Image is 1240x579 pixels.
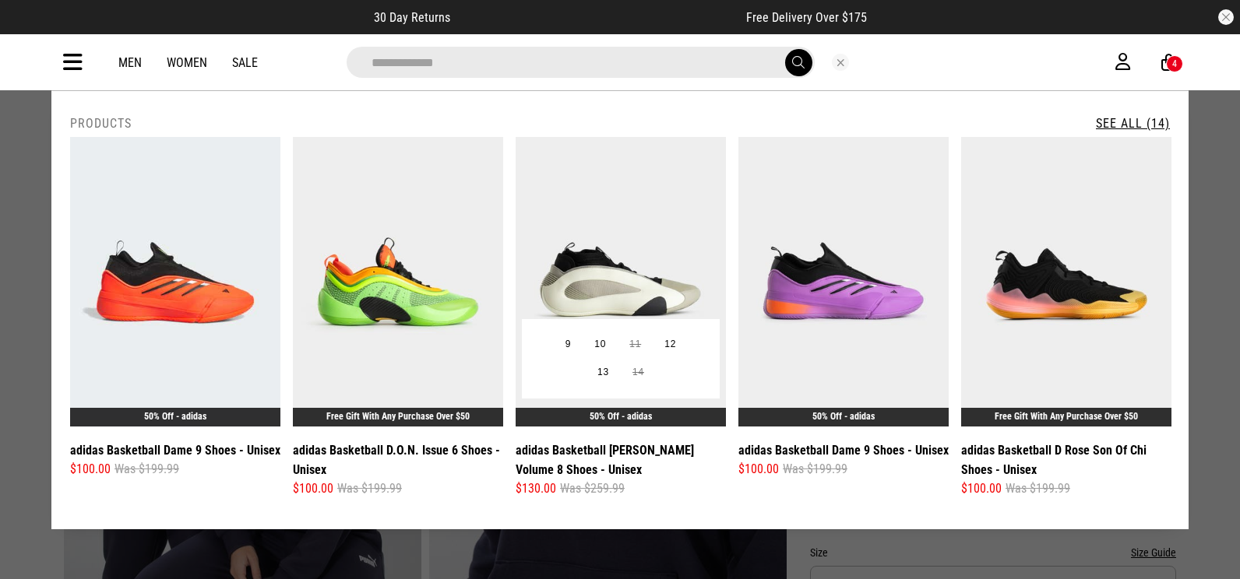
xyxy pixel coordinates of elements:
a: 50% Off - adidas [812,411,875,422]
div: 4 [1172,58,1177,69]
span: 30 Day Returns [374,10,450,25]
a: Sale [232,55,258,70]
span: $130.00 [516,479,556,498]
iframe: Customer reviews powered by Trustpilot [481,9,715,25]
span: $100.00 [293,479,333,498]
span: $100.00 [961,479,1002,498]
img: Adidas Basketball Dame 9 Shoes - Unisex in Red [70,137,280,426]
img: Adidas Basketball D Rose Son Of Chi Shoes - Unisex in Black [961,137,1171,426]
span: Was $199.99 [783,460,847,479]
button: 14 [621,359,656,387]
button: 9 [554,331,583,359]
button: 11 [618,331,653,359]
button: 12 [653,331,688,359]
h2: Products [70,116,132,131]
a: Men [118,55,142,70]
button: Open LiveChat chat widget [12,6,59,53]
a: Free Gift With Any Purchase Over $50 [326,411,470,422]
span: Was $199.99 [1006,479,1070,498]
img: Adidas Basketball Dame 9 Shoes - Unisex in Purple [738,137,949,426]
img: Adidas Basketball D.o.n. Issue 6 Shoes - Unisex in Green [293,137,503,426]
span: Was $199.99 [114,460,179,479]
a: 50% Off - adidas [144,411,206,422]
a: adidas Basketball [PERSON_NAME] Volume 8 Shoes - Unisex [516,440,726,479]
span: $100.00 [738,460,779,479]
span: Was $199.99 [337,479,402,498]
a: adidas Basketball Dame 9 Shoes - Unisex [738,440,949,460]
button: Close search [832,54,849,71]
button: 10 [583,331,618,359]
span: $100.00 [70,460,111,479]
a: 50% Off - adidas [590,411,652,422]
span: Was $259.99 [560,479,625,498]
a: adidas Basketball D Rose Son Of Chi Shoes - Unisex [961,440,1171,479]
a: adidas Basketball D.O.N. Issue 6 Shoes - Unisex [293,440,503,479]
a: Free Gift With Any Purchase Over $50 [995,411,1138,422]
a: adidas Basketball Dame 9 Shoes - Unisex [70,440,280,460]
a: Women [167,55,207,70]
a: See All (14) [1096,116,1170,131]
a: 4 [1161,54,1176,71]
span: Free Delivery Over $175 [746,10,867,25]
img: Adidas Basketball Harden Volume 8 Shoes - Unisex in Grey [516,137,726,426]
button: 13 [586,359,621,387]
